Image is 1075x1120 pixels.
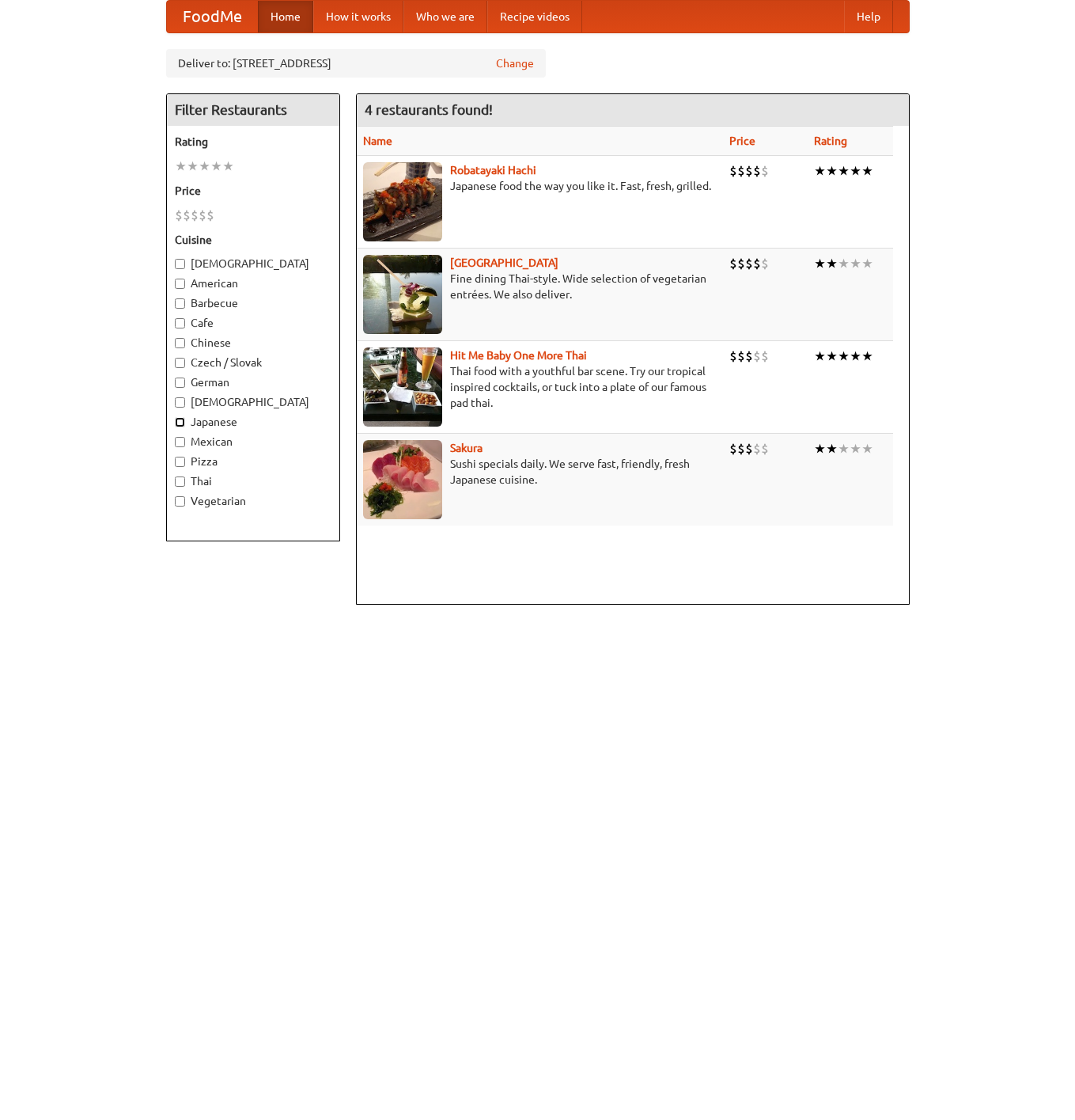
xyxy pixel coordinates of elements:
[363,271,717,302] p: Fine dining Thai-style. Wide selection of vegetarian entrées. We also deliver.
[761,347,769,365] li: $
[861,255,873,272] li: ★
[850,440,861,457] li: ★
[745,162,753,180] li: $
[487,1,582,32] a: Recipe videos
[745,440,753,457] li: $
[363,363,717,411] p: Thai food with a youthful bar scene. Try our tropical inspired cocktails, or tuck into a plate of...
[175,493,331,509] label: Vegetarian
[175,374,331,390] label: German
[183,207,191,224] li: $
[175,457,185,467] input: Pizza
[861,440,873,457] li: ★
[191,207,199,224] li: $
[175,394,331,410] label: [DEMOGRAPHIC_DATA]
[175,335,331,351] label: Chinese
[826,347,838,365] li: ★
[403,1,487,32] a: Who we are
[450,256,558,269] a: [GEOGRAPHIC_DATA]
[175,295,331,311] label: Barbecue
[175,454,331,469] label: Pizza
[450,442,483,454] a: Sakura
[175,417,185,427] input: Japanese
[175,279,185,289] input: American
[175,338,185,348] input: Chinese
[826,255,838,272] li: ★
[850,162,861,180] li: ★
[496,55,534,71] a: Change
[167,1,258,32] a: FoodMe
[175,437,185,447] input: Mexican
[737,347,745,365] li: $
[175,473,331,489] label: Thai
[175,183,331,199] h5: Price
[175,298,185,309] input: Barbecue
[210,158,222,175] li: ★
[365,102,493,117] ng-pluralize: 4 restaurants found!
[175,496,185,507] input: Vegetarian
[761,255,769,272] li: $
[729,440,737,457] li: $
[729,162,737,180] li: $
[814,347,826,365] li: ★
[175,275,331,291] label: American
[450,164,536,177] a: Robatayaki Hachi
[187,158,199,175] li: ★
[175,315,331,331] label: Cafe
[175,318,185,328] input: Cafe
[753,255,761,272] li: $
[826,162,838,180] li: ★
[729,347,737,365] li: $
[861,347,873,365] li: ★
[814,135,847,147] a: Rating
[861,162,873,180] li: ★
[166,49,546,78] div: Deliver to: [STREET_ADDRESS]
[175,358,185,368] input: Czech / Slovak
[745,347,753,365] li: $
[175,134,331,150] h5: Rating
[761,440,769,457] li: $
[175,397,185,408] input: [DEMOGRAPHIC_DATA]
[850,347,861,365] li: ★
[838,162,850,180] li: ★
[450,349,587,362] a: Hit Me Baby One More Thai
[729,255,737,272] li: $
[175,414,331,430] label: Japanese
[814,440,826,457] li: ★
[363,347,442,427] img: babythai.jpg
[363,440,442,519] img: sakura.jpg
[761,162,769,180] li: $
[313,1,403,32] a: How it works
[826,440,838,457] li: ★
[175,355,331,370] label: Czech / Slovak
[838,255,850,272] li: ★
[850,255,861,272] li: ★
[363,178,717,194] p: Japanese food the way you like it. Fast, fresh, grilled.
[745,255,753,272] li: $
[814,162,826,180] li: ★
[258,1,313,32] a: Home
[199,207,206,224] li: $
[729,135,755,147] a: Price
[167,94,339,126] h4: Filter Restaurants
[175,158,187,175] li: ★
[814,255,826,272] li: ★
[363,162,442,241] img: robatayaki.jpg
[838,440,850,457] li: ★
[175,259,185,269] input: [DEMOGRAPHIC_DATA]
[737,162,745,180] li: $
[175,232,331,248] h5: Cuisine
[753,347,761,365] li: $
[363,135,392,147] a: Name
[175,207,183,224] li: $
[206,207,214,224] li: $
[753,440,761,457] li: $
[175,476,185,487] input: Thai
[175,434,331,450] label: Mexican
[363,255,442,334] img: satay.jpg
[363,456,717,488] p: Sushi specials daily. We serve fast, friendly, fresh Japanese cuisine.
[838,347,850,365] li: ★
